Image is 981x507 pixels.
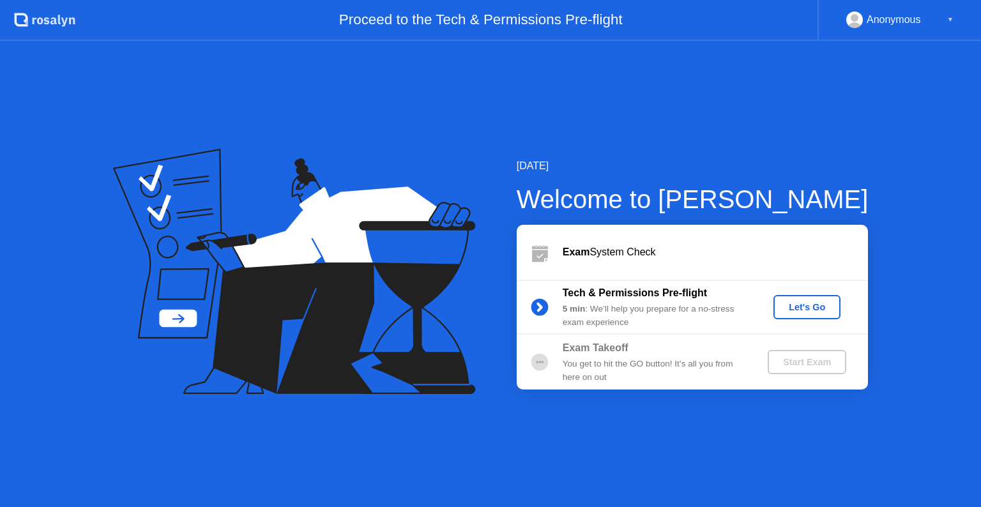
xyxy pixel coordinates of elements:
div: [DATE] [517,158,869,174]
div: Let's Go [779,302,835,312]
div: Anonymous [867,11,921,28]
div: : We’ll help you prepare for a no-stress exam experience [563,303,747,329]
b: Tech & Permissions Pre-flight [563,287,707,298]
div: ▼ [947,11,954,28]
b: Exam [563,246,590,257]
b: 5 min [563,304,586,314]
b: Exam Takeoff [563,342,628,353]
div: Welcome to [PERSON_NAME] [517,180,869,218]
div: You get to hit the GO button! It’s all you from here on out [563,358,747,384]
button: Let's Go [773,295,840,319]
div: System Check [563,245,868,260]
button: Start Exam [768,350,846,374]
div: Start Exam [773,357,841,367]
